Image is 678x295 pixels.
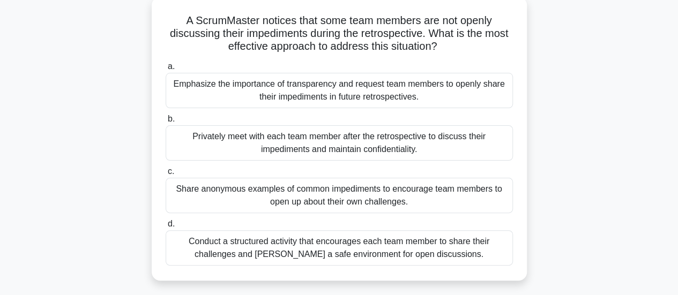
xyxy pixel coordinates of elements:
[166,73,513,108] div: Emphasize the importance of transparency and request team members to openly share their impedimen...
[168,114,175,123] span: b.
[168,62,175,71] span: a.
[165,14,514,54] h5: A ScrumMaster notices that some team members are not openly discussing their impediments during t...
[168,167,174,176] span: c.
[168,219,175,228] span: d.
[166,178,513,213] div: Share anonymous examples of common impediments to encourage team members to open up about their o...
[166,230,513,266] div: Conduct a structured activity that encourages each team member to share their challenges and [PER...
[166,125,513,161] div: Privately meet with each team member after the retrospective to discuss their impediments and mai...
